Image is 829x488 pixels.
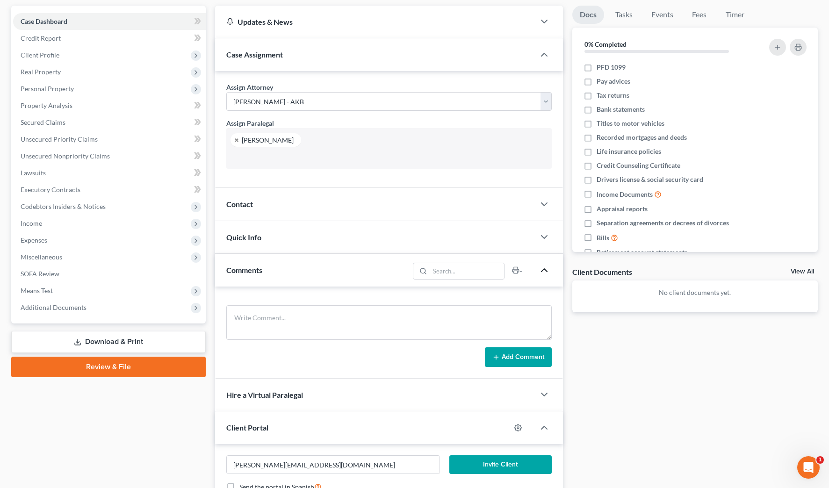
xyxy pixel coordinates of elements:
[430,263,504,279] input: Search...
[685,6,714,24] a: Fees
[13,30,206,47] a: Credit Report
[226,17,523,27] div: Updates & News
[21,186,80,194] span: Executory Contracts
[13,148,206,165] a: Unsecured Nonpriority Claims
[791,268,814,275] a: View All
[226,200,253,208] span: Contact
[584,40,627,48] strong: 0% Completed
[21,287,53,294] span: Means Test
[597,218,729,228] span: Separation agreements or decrees of divorces
[242,137,294,143] div: [PERSON_NAME]
[597,233,609,243] span: Bills
[597,77,630,86] span: Pay advices
[718,6,752,24] a: Timer
[11,331,206,353] a: Download & Print
[21,51,59,59] span: Client Profile
[597,63,626,72] span: PFD 1099
[485,347,552,367] button: Add Comment
[21,169,46,177] span: Lawsuits
[597,204,648,214] span: Appraisal reports
[597,105,645,114] span: Bank statements
[13,181,206,198] a: Executory Contracts
[11,357,206,377] a: Review & File
[227,456,440,474] input: Enter email
[597,147,661,156] span: Life insurance policies
[21,34,61,42] span: Credit Report
[21,270,59,278] span: SOFA Review
[21,85,74,93] span: Personal Property
[597,175,703,184] span: Drivers license & social security card
[13,97,206,114] a: Property Analysis
[21,152,110,160] span: Unsecured Nonpriority Claims
[226,82,273,92] label: Assign Attorney
[21,68,61,76] span: Real Property
[572,6,604,24] a: Docs
[21,118,65,126] span: Secured Claims
[597,248,687,257] span: Retirement account statements
[816,456,824,464] span: 1
[580,288,810,297] p: No client documents yet.
[226,233,261,242] span: Quick Info
[597,190,653,199] span: Income Documents
[21,135,98,143] span: Unsecured Priority Claims
[226,50,283,59] span: Case Assignment
[597,119,664,128] span: Titles to motor vehicles
[13,266,206,282] a: SOFA Review
[21,253,62,261] span: Miscellaneous
[226,390,303,399] span: Hire a Virtual Paralegal
[21,17,67,25] span: Case Dashboard
[21,303,87,311] span: Additional Documents
[226,423,268,432] span: Client Portal
[644,6,681,24] a: Events
[597,91,629,100] span: Tax returns
[597,161,680,170] span: Credit Counseling Certificate
[226,118,274,128] label: Assign Paralegal
[572,267,632,277] div: Client Documents
[13,165,206,181] a: Lawsuits
[21,236,47,244] span: Expenses
[21,101,72,109] span: Property Analysis
[13,114,206,131] a: Secured Claims
[797,456,820,479] iframe: Intercom live chat
[608,6,640,24] a: Tasks
[13,13,206,30] a: Case Dashboard
[449,455,551,474] button: Invite Client
[226,266,262,274] span: Comments
[597,133,687,142] span: Recorded mortgages and deeds
[13,131,206,148] a: Unsecured Priority Claims
[21,202,106,210] span: Codebtors Insiders & Notices
[21,219,42,227] span: Income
